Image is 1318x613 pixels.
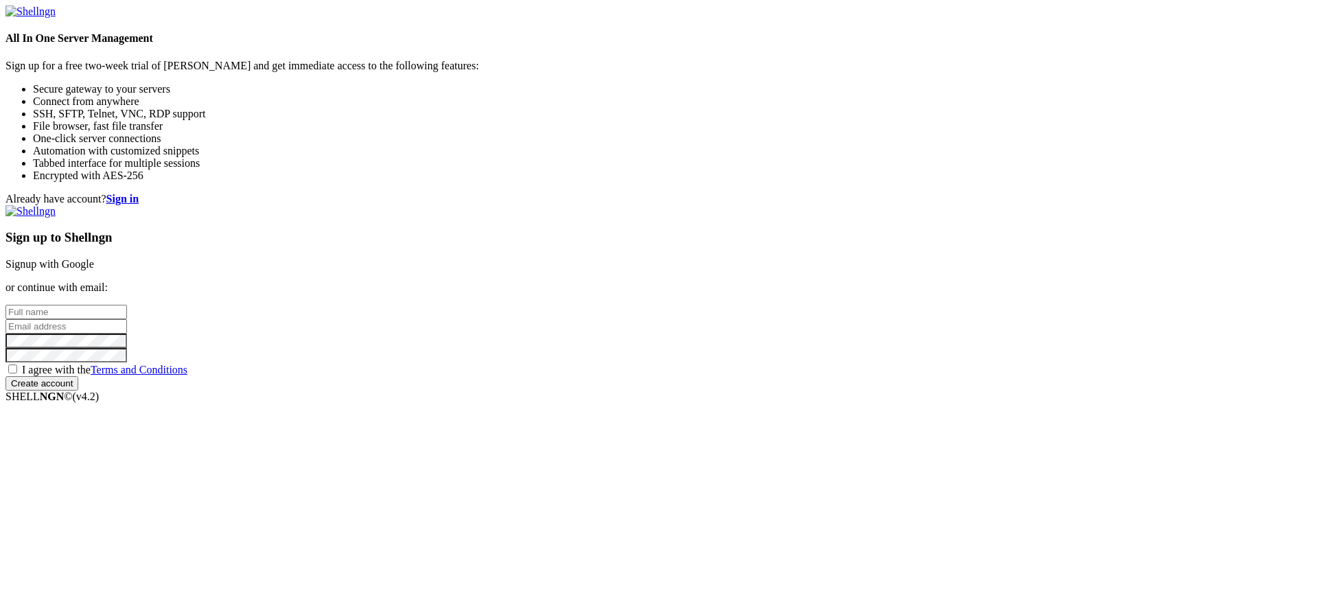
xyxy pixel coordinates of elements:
img: Shellngn [5,5,56,18]
span: 4.2.0 [73,391,100,402]
li: Secure gateway to your servers [33,83,1313,95]
p: or continue with email: [5,281,1313,294]
p: Sign up for a free two-week trial of [PERSON_NAME] and get immediate access to the following feat... [5,60,1313,72]
li: Encrypted with AES-256 [33,170,1313,182]
li: Automation with customized snippets [33,145,1313,157]
li: One-click server connections [33,132,1313,145]
a: Sign in [106,193,139,205]
b: NGN [40,391,65,402]
input: Create account [5,376,78,391]
span: SHELL © [5,391,99,402]
li: SSH, SFTP, Telnet, VNC, RDP support [33,108,1313,120]
div: Already have account? [5,193,1313,205]
input: Full name [5,305,127,319]
li: Tabbed interface for multiple sessions [33,157,1313,170]
li: Connect from anywhere [33,95,1313,108]
h3: Sign up to Shellngn [5,230,1313,245]
input: I agree with theTerms and Conditions [8,365,17,373]
span: I agree with the [22,364,187,375]
a: Signup with Google [5,258,94,270]
img: Shellngn [5,205,56,218]
a: Terms and Conditions [91,364,187,375]
h4: All In One Server Management [5,32,1313,45]
input: Email address [5,319,127,334]
li: File browser, fast file transfer [33,120,1313,132]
